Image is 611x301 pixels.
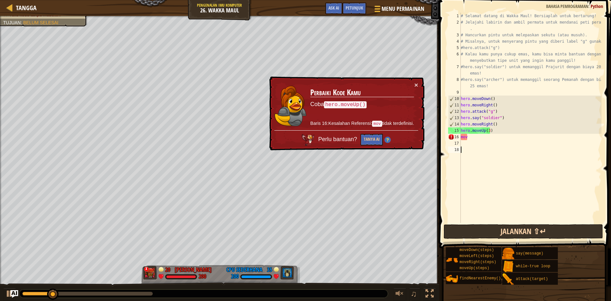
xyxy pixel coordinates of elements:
[448,102,461,108] div: 11
[21,20,23,25] span: :
[423,288,436,301] button: Alihkan layar penuh
[11,290,18,298] button: Ask AI
[448,13,461,19] div: 1
[460,260,496,264] span: moveRight(steps)
[384,137,391,143] img: Hint
[460,266,489,270] span: moveUp(steps)
[448,134,461,140] div: 16
[414,82,418,88] button: ×
[444,224,603,239] button: Jalankan ⇧↵
[448,89,461,96] div: 9
[346,5,363,11] span: Petunjuk
[361,134,383,146] button: Tanya AI
[226,266,263,274] div: CPU Sederhana
[13,4,37,12] a: Tangga
[448,38,461,45] div: 4
[502,273,514,285] img: portrait.png
[502,261,514,273] img: portrait.png
[143,266,157,279] img: thang_avatar_frame.png
[382,5,424,13] span: Menu Permainan
[372,121,382,127] code: mov
[448,45,461,51] div: 5
[446,273,458,285] img: portrait.png
[3,20,21,25] span: Tujuan
[328,5,339,11] span: Ask AI
[546,3,588,9] span: Bahasa pemrograman
[325,3,342,14] button: Ask AI
[3,288,16,301] button: Ctrl + P: Play
[448,19,461,32] div: 2
[266,266,272,271] div: 35
[409,288,420,301] button: ♫
[199,274,206,280] div: 200
[448,96,461,102] div: 10
[231,274,239,280] div: 200
[502,248,514,260] img: portrait.png
[144,267,149,272] div: x
[23,20,59,25] span: Belum selesai
[280,266,294,279] img: thang_avatar_frame.png
[448,51,461,64] div: 6
[448,32,461,38] div: 3
[448,76,461,89] div: 8
[393,288,406,301] button: Atur suara
[448,108,461,115] div: 12
[310,100,414,109] p: Coba
[460,276,501,281] span: findNearestEnemy()
[448,64,461,76] div: 7
[275,86,306,126] img: duck_anya2.png
[165,266,172,271] div: 20
[302,134,314,146] img: AI
[16,4,37,12] span: Tangga
[448,121,461,127] div: 14
[460,254,494,258] span: moveLeft(steps)
[448,147,461,153] div: 18
[318,136,359,143] span: Perlu bantuan?
[516,277,548,281] span: attack(target)
[446,254,458,266] img: portrait.png
[411,289,417,298] span: ♫
[460,248,494,252] span: moveDown(steps)
[448,140,461,147] div: 17
[591,3,603,9] span: Python
[448,115,461,121] div: 13
[369,3,428,18] button: Menu Permainan
[516,251,543,256] span: say(message)
[310,88,414,97] h3: Perbaiki Kode Kamu
[310,120,414,127] p: Baris 16:Kesalahan Referensi: tidak terdefinisi.
[175,266,212,274] div: [PERSON_NAME]
[516,264,550,269] span: while-true loop
[324,101,367,108] code: hero.moveUp()
[448,127,461,134] div: 15
[588,3,591,9] span: :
